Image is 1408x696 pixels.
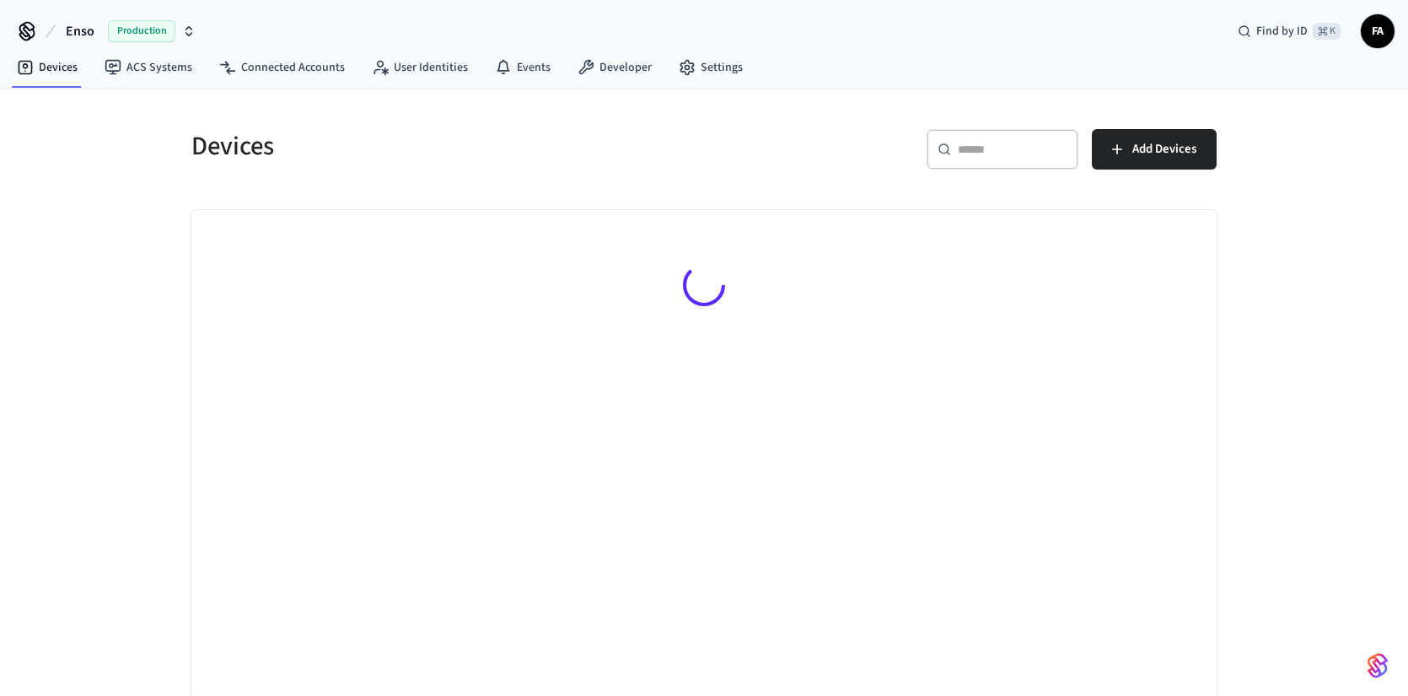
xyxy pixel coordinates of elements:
a: Events [481,52,564,83]
span: ⌘ K [1313,23,1341,40]
span: Enso [66,21,94,41]
a: Settings [665,52,756,83]
a: ACS Systems [91,52,206,83]
a: User Identities [358,52,481,83]
button: FA [1361,14,1395,48]
span: FA [1362,16,1393,46]
img: SeamLogoGradient.69752ec5.svg [1368,652,1388,679]
a: Connected Accounts [206,52,358,83]
a: Devices [3,52,91,83]
button: Add Devices [1092,129,1217,170]
span: Add Devices [1132,138,1196,160]
a: Developer [564,52,665,83]
div: Find by ID⌘ K [1224,16,1354,46]
span: Production [108,20,175,42]
span: Find by ID [1256,23,1308,40]
h5: Devices [191,129,694,164]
